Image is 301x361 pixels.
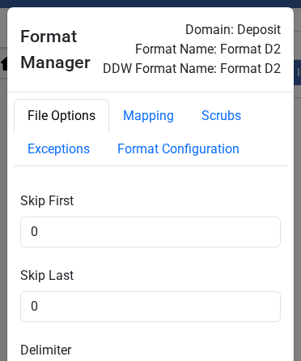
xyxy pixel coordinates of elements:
label: Skip Last [11,260,290,291]
button: File Options [14,99,109,133]
button: Format Configuration [104,132,253,166]
div: Domain: Deposit [72,20,281,40]
button: Exceptions [14,132,104,166]
div: Format Name: Format D2 [72,40,281,59]
h4: Format Manager [20,24,72,76]
label: Skip First [11,186,290,217]
button: Scrubs [188,99,255,133]
button: Mapping [109,99,188,133]
div: DDW Format Name: Format D2 [72,59,281,79]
